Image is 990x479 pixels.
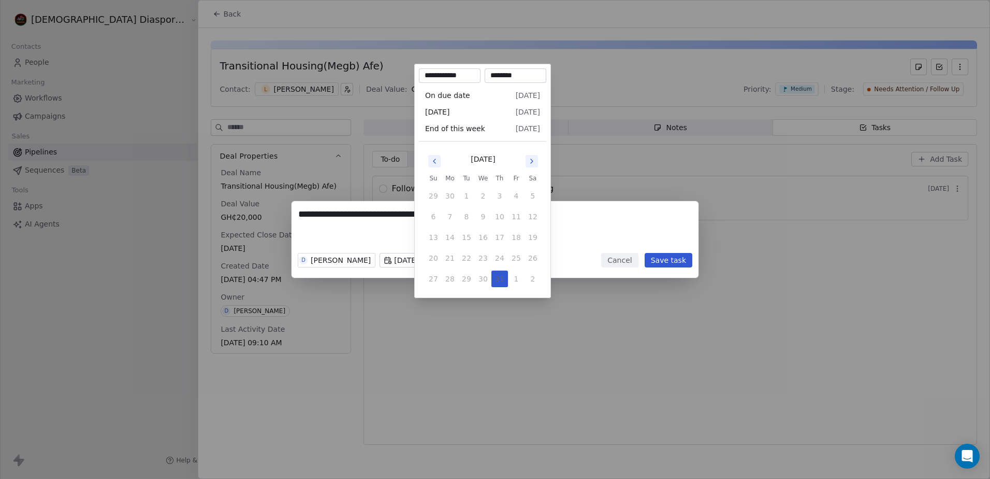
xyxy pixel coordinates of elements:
[458,173,475,184] th: Tuesday
[425,208,442,225] button: 6
[516,123,540,134] span: [DATE]
[525,229,541,246] button: 19
[491,229,508,246] button: 17
[475,208,491,225] button: 9
[491,173,508,184] th: Thursday
[425,271,442,287] button: 27
[525,173,541,184] th: Saturday
[491,271,508,287] button: 31
[458,250,475,266] button: 22
[475,188,491,204] button: 2
[525,188,541,204] button: 5
[458,229,475,246] button: 15
[458,188,475,204] button: 1
[508,271,525,287] button: 1
[442,250,458,266] button: 21
[508,229,525,246] button: 18
[425,107,449,117] span: [DATE]
[475,271,491,287] button: 30
[425,229,442,246] button: 13
[427,154,442,168] button: Go to previous month
[425,173,442,184] th: Sunday
[508,250,525,266] button: 25
[516,90,540,101] span: [DATE]
[525,271,541,287] button: 2
[442,229,458,246] button: 14
[508,188,525,204] button: 4
[516,107,540,117] span: [DATE]
[475,229,491,246] button: 16
[475,250,491,266] button: 23
[525,208,541,225] button: 12
[525,250,541,266] button: 26
[508,173,525,184] th: Friday
[525,154,539,168] button: Go to next month
[508,208,525,225] button: 11
[442,173,458,184] th: Monday
[442,271,458,287] button: 28
[425,90,470,101] span: On due date
[491,208,508,225] button: 10
[425,250,442,266] button: 20
[442,208,458,225] button: 7
[425,188,442,204] button: 29
[491,188,508,204] button: 3
[471,154,495,165] div: [DATE]
[458,208,475,225] button: 8
[458,271,475,287] button: 29
[491,250,508,266] button: 24
[442,188,458,204] button: 30
[475,173,491,184] th: Wednesday
[425,123,485,134] span: End of this week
